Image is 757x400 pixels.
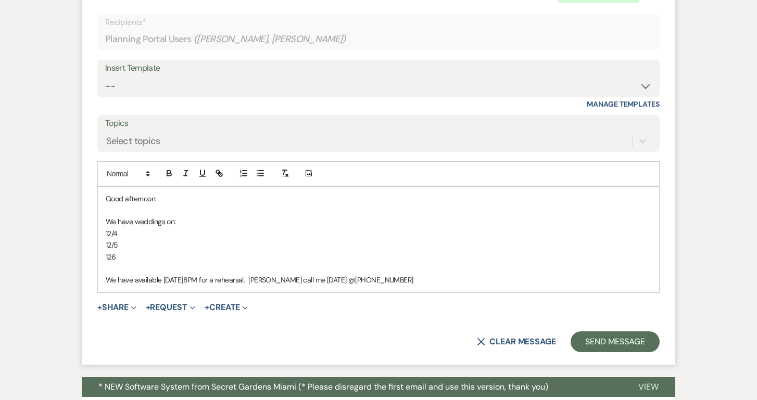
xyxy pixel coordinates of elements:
p: 12/5 [106,239,651,251]
span: ( [PERSON_NAME], [PERSON_NAME] ) [194,32,347,46]
button: * NEW Software System from Secret Gardens Miami (* Please disregard the first email and use this ... [82,377,622,397]
p: Recipients* [105,16,652,29]
span: + [146,303,150,312]
p: 126 [106,251,651,263]
span: + [97,303,102,312]
button: Clear message [477,338,556,346]
label: Topics [105,116,652,131]
a: Manage Templates [587,99,660,109]
button: Send Message [571,331,660,352]
button: Share [97,303,136,312]
p: We have available [DATE]8PM for a rehearsal. [PERSON_NAME] call me [DATE] @[PHONE_NUMBER] [106,274,651,286]
span: View [638,381,659,392]
div: Insert Template [105,61,652,76]
span: * NEW Software System from Secret Gardens Miami (* Please disregard the first email and use this ... [98,381,548,392]
p: Good afternoon: [106,193,651,204]
button: View [622,377,675,397]
div: Planning Portal Users [105,29,652,49]
p: We have weddings on: [106,216,651,227]
button: Request [146,303,195,312]
p: 12/4 [106,228,651,239]
button: Create [205,303,248,312]
span: + [205,303,209,312]
div: Select topics [106,134,160,148]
